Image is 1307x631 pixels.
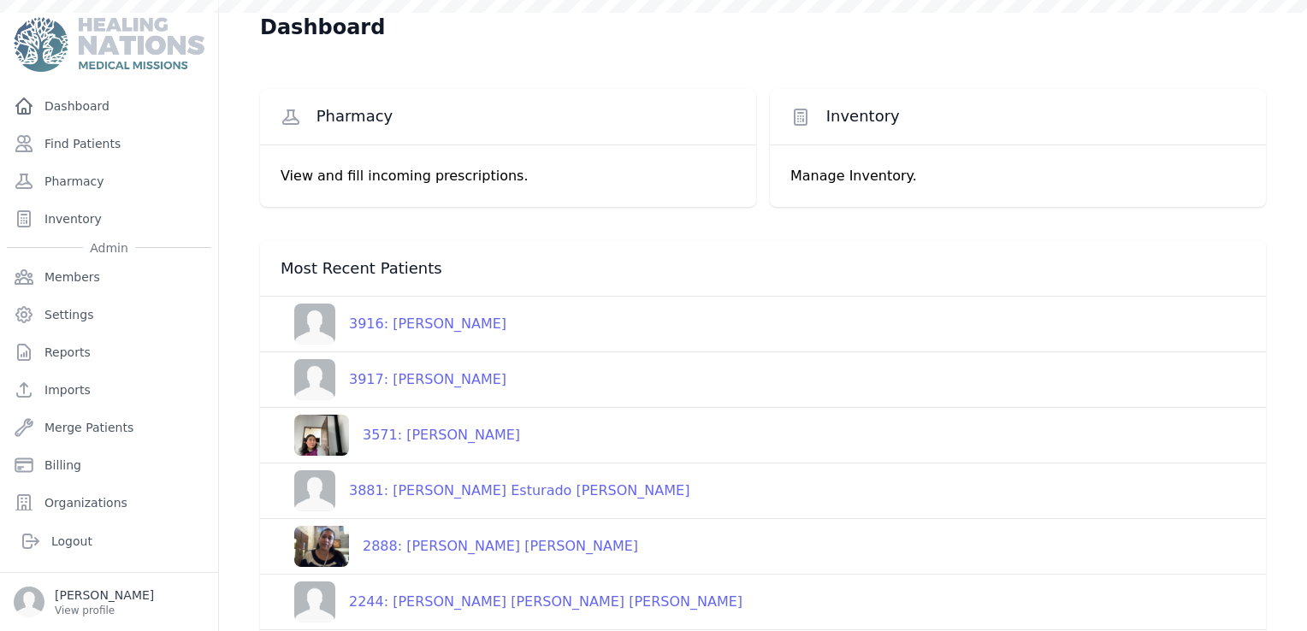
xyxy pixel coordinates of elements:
[281,258,442,279] span: Most Recent Patients
[826,106,900,127] span: Inventory
[7,410,211,445] a: Merge Patients
[349,425,520,445] div: 3571: [PERSON_NAME]
[260,89,756,207] a: Pharmacy View and fill incoming prescriptions.
[14,587,204,617] a: [PERSON_NAME] View profile
[14,524,204,558] a: Logout
[14,17,204,72] img: Medical Missions EMR
[294,470,335,511] img: person-242608b1a05df3501eefc295dc1bc67a.jpg
[294,526,349,567] img: P6k8qdky31flAAAAJXRFWHRkYXRlOmNyZWF0ZQAyMDIzLTEyLTE5VDE2OjAyOjA5KzAwOjAw0m2Y3QAAACV0RVh0ZGF0ZTptb...
[281,359,506,400] a: 3917: [PERSON_NAME]
[7,202,211,236] a: Inventory
[335,314,506,334] div: 3916: [PERSON_NAME]
[281,526,638,567] a: 2888: [PERSON_NAME] [PERSON_NAME]
[335,592,742,612] div: 2244: [PERSON_NAME] [PERSON_NAME] [PERSON_NAME]
[260,14,385,41] h1: Dashboard
[294,415,349,456] img: xfdmblekuUtzgAAACV0RVh0ZGF0ZTpjcmVhdGUAMjAyNS0wNi0xOVQxOTo0ODoxMyswMDowMMTCnVcAAAAldEVYdGRhdGU6bW...
[7,127,211,161] a: Find Patients
[55,604,154,617] p: View profile
[294,304,335,345] img: person-242608b1a05df3501eefc295dc1bc67a.jpg
[790,166,1245,186] p: Manage Inventory.
[281,581,742,622] a: 2244: [PERSON_NAME] [PERSON_NAME] [PERSON_NAME]
[281,470,689,511] a: 3881: [PERSON_NAME] Esturado [PERSON_NAME]
[7,335,211,369] a: Reports
[7,260,211,294] a: Members
[770,89,1266,207] a: Inventory Manage Inventory.
[7,164,211,198] a: Pharmacy
[7,448,211,482] a: Billing
[294,581,335,622] img: person-242608b1a05df3501eefc295dc1bc67a.jpg
[281,415,520,456] a: 3571: [PERSON_NAME]
[349,536,638,557] div: 2888: [PERSON_NAME] [PERSON_NAME]
[335,481,689,501] div: 3881: [PERSON_NAME] Esturado [PERSON_NAME]
[294,359,335,400] img: person-242608b1a05df3501eefc295dc1bc67a.jpg
[281,304,506,345] a: 3916: [PERSON_NAME]
[281,166,736,186] p: View and fill incoming prescriptions.
[316,106,393,127] span: Pharmacy
[7,486,211,520] a: Organizations
[7,89,211,123] a: Dashboard
[7,298,211,332] a: Settings
[55,587,154,604] p: [PERSON_NAME]
[7,373,211,407] a: Imports
[83,239,135,257] span: Admin
[335,369,506,390] div: 3917: [PERSON_NAME]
